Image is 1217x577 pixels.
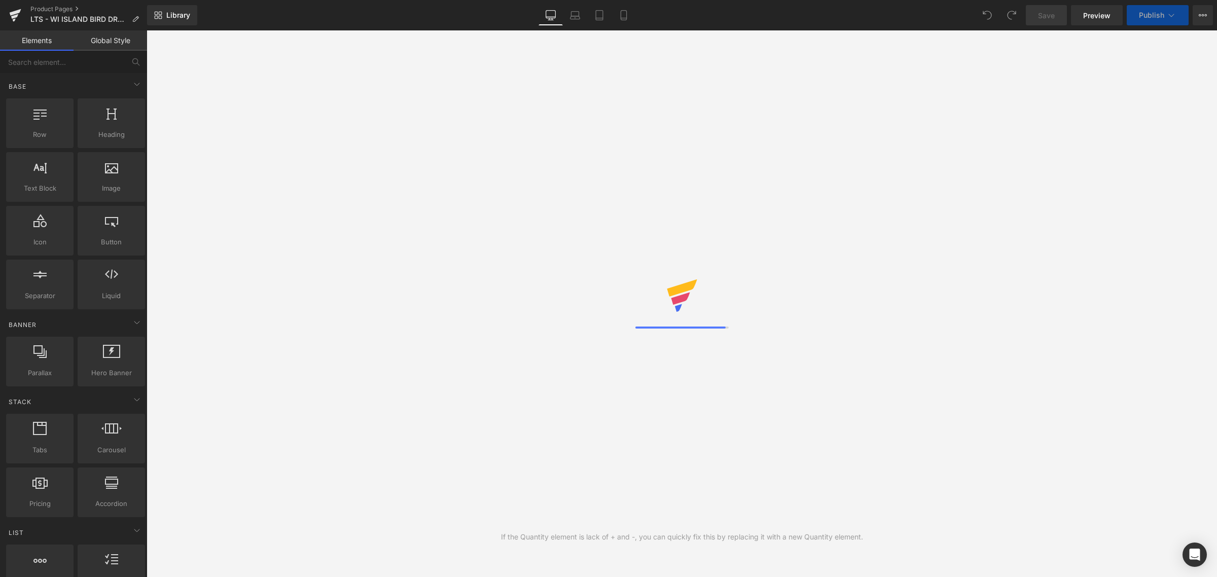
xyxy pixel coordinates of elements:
[9,368,70,378] span: Parallax
[1071,5,1123,25] a: Preview
[1183,543,1207,567] div: Open Intercom Messenger
[1127,5,1189,25] button: Publish
[30,15,128,23] span: LTS - WI ISLAND BIRD DRY CAT
[9,498,70,509] span: Pricing
[81,183,142,194] span: Image
[74,30,147,51] a: Global Style
[81,368,142,378] span: Hero Banner
[1193,5,1213,25] button: More
[612,5,636,25] a: Mobile
[30,5,147,13] a: Product Pages
[81,445,142,455] span: Carousel
[8,397,32,407] span: Stack
[539,5,563,25] a: Desktop
[977,5,997,25] button: Undo
[563,5,587,25] a: Laptop
[587,5,612,25] a: Tablet
[1083,10,1111,21] span: Preview
[147,5,197,25] a: New Library
[8,320,38,330] span: Banner
[81,498,142,509] span: Accordion
[8,528,25,537] span: List
[81,237,142,247] span: Button
[1038,10,1055,21] span: Save
[9,237,70,247] span: Icon
[1139,11,1164,19] span: Publish
[9,445,70,455] span: Tabs
[9,183,70,194] span: Text Block
[81,291,142,301] span: Liquid
[8,82,27,91] span: Base
[1001,5,1022,25] button: Redo
[9,129,70,140] span: Row
[81,129,142,140] span: Heading
[501,531,863,543] div: If the Quantity element is lack of + and -, you can quickly fix this by replacing it with a new Q...
[9,291,70,301] span: Separator
[166,11,190,20] span: Library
